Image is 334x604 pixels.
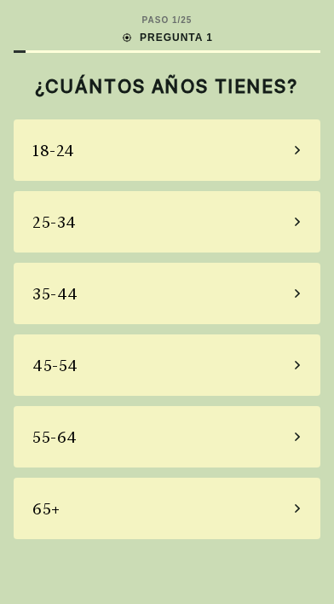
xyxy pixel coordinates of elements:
[32,354,78,377] div: 45-54
[14,75,320,97] h2: ¿CUÁNTOS AÑOS TIENES?
[121,30,213,45] div: PREGUNTA 1
[32,211,77,234] div: 25-34
[142,14,193,26] div: PASO 1 / 25
[32,282,78,305] div: 35-44
[32,426,78,449] div: 55-64
[32,139,75,162] div: 18-24
[32,497,60,520] div: 65+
